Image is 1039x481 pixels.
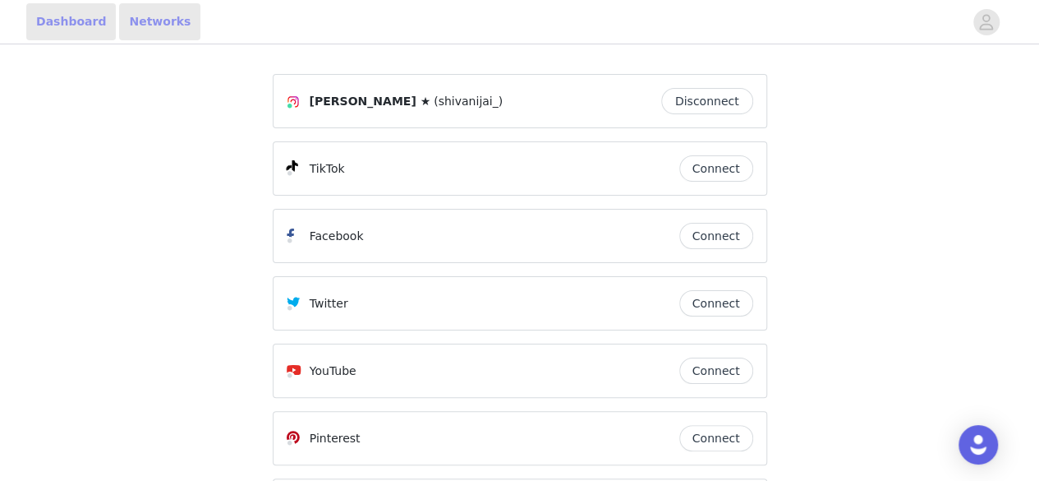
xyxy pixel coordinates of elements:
img: Instagram Icon [287,95,300,109]
button: Connect [679,155,753,182]
button: Connect [679,358,753,384]
p: YouTube [310,363,356,380]
button: Connect [679,425,753,451]
span: [PERSON_NAME] ★ [310,93,431,110]
a: Dashboard [26,3,116,40]
p: Twitter [310,295,348,312]
button: Connect [679,223,753,249]
p: Facebook [310,228,364,245]
a: Networks [119,3,200,40]
p: Pinterest [310,430,361,447]
button: Connect [679,290,753,317]
div: avatar [978,9,994,35]
div: Open Intercom Messenger [959,425,998,465]
p: TikTok [310,160,345,178]
span: (shivanijai_) [434,93,503,110]
button: Disconnect [661,88,753,114]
